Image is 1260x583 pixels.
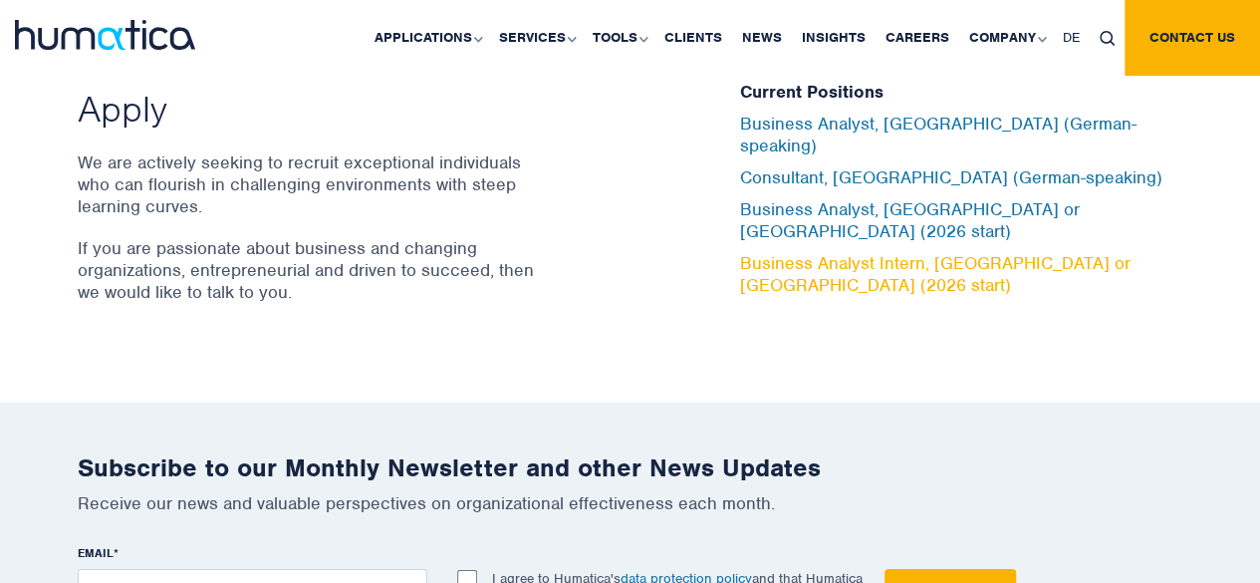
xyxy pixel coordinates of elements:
h5: Current Positions [740,82,1183,104]
span: DE [1063,29,1080,46]
p: If you are passionate about business and changing organizations, entrepreneurial and driven to su... [78,237,541,303]
span: EMAIL [78,545,114,561]
p: Receive our news and valuable perspectives on organizational effectiveness each month. [78,492,1183,514]
a: Business Analyst Intern, [GEOGRAPHIC_DATA] or [GEOGRAPHIC_DATA] (2026 start) [740,252,1131,296]
a: Business Analyst, [GEOGRAPHIC_DATA] or [GEOGRAPHIC_DATA] (2026 start) [740,198,1080,242]
h2: Apply [78,86,541,132]
img: search_icon [1100,31,1115,46]
p: We are actively seeking to recruit exceptional individuals who can flourish in challenging enviro... [78,151,541,217]
a: Business Analyst, [GEOGRAPHIC_DATA] (German-speaking) [740,113,1136,156]
h2: Subscribe to our Monthly Newsletter and other News Updates [78,452,1183,483]
a: Consultant, [GEOGRAPHIC_DATA] (German-speaking) [740,166,1162,188]
img: logo [15,20,195,50]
